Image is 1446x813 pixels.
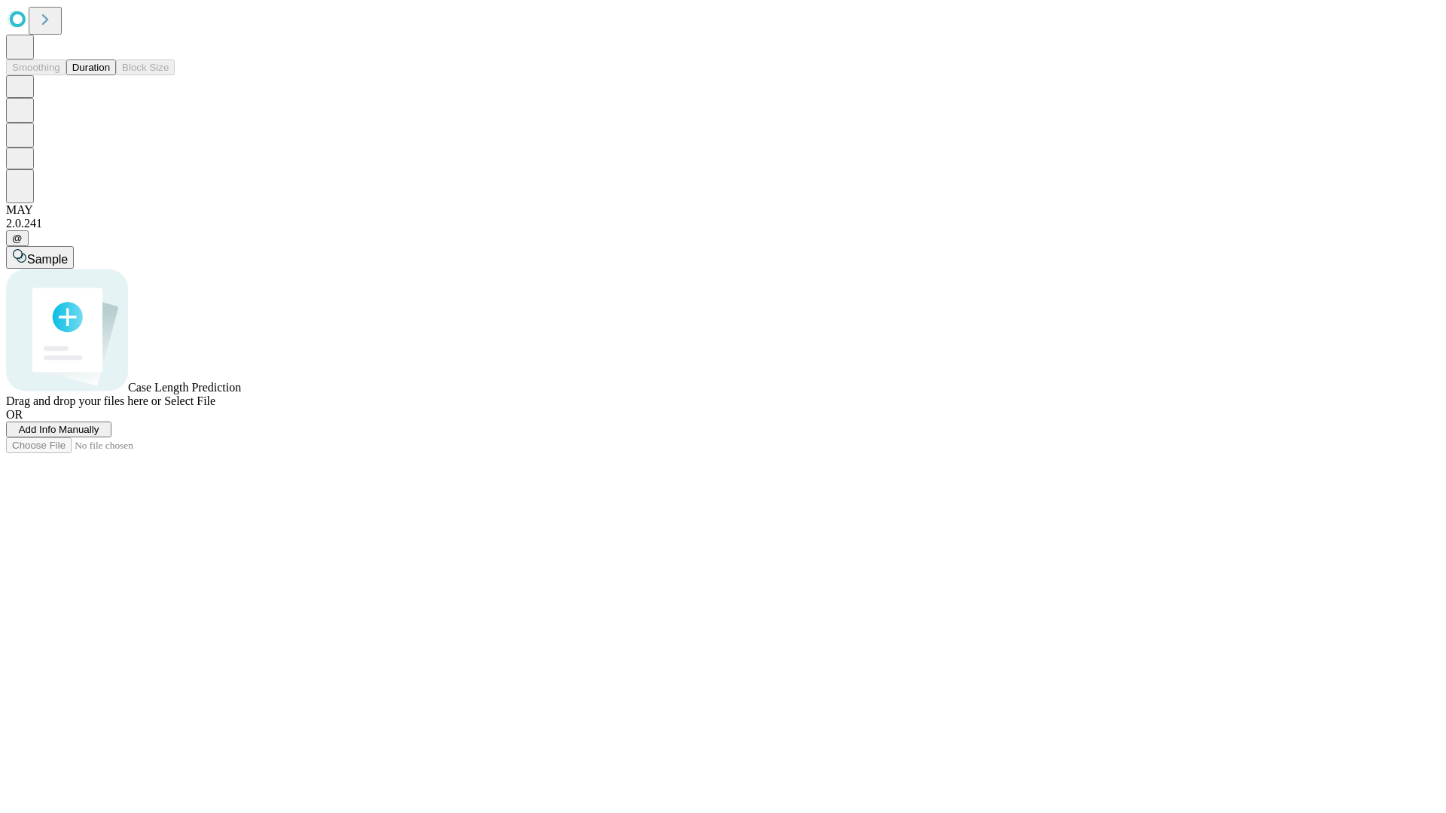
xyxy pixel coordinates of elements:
[6,394,161,407] span: Drag and drop your files here or
[6,408,23,421] span: OR
[164,394,215,407] span: Select File
[19,424,99,435] span: Add Info Manually
[116,59,175,75] button: Block Size
[6,217,1440,230] div: 2.0.241
[6,230,29,246] button: @
[66,59,116,75] button: Duration
[128,381,241,394] span: Case Length Prediction
[6,246,74,269] button: Sample
[6,422,111,437] button: Add Info Manually
[27,253,68,266] span: Sample
[6,203,1440,217] div: MAY
[6,59,66,75] button: Smoothing
[12,233,23,244] span: @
